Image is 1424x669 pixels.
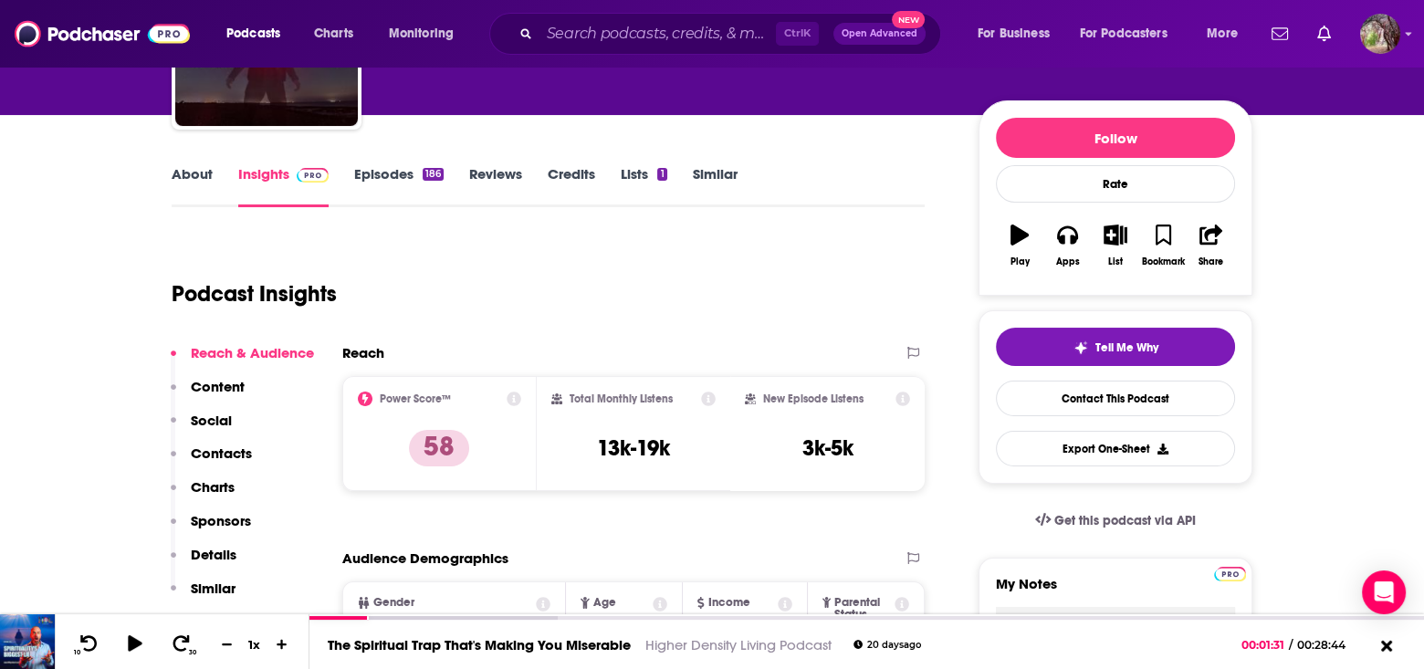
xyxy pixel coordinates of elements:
[1293,638,1364,652] span: 00:28:44
[1092,213,1139,278] button: List
[191,546,236,563] p: Details
[621,165,666,207] a: Lists1
[965,19,1073,48] button: open menu
[1080,21,1167,47] span: For Podcasters
[996,328,1235,366] button: tell me why sparkleTell Me Why
[539,19,776,48] input: Search podcasts, credits, & more...
[171,546,236,580] button: Details
[189,649,196,656] span: 30
[191,580,236,597] p: Similar
[171,444,252,478] button: Contacts
[1310,18,1338,49] a: Show notifications dropdown
[593,597,616,609] span: Age
[15,16,190,51] img: Podchaser - Follow, Share and Rate Podcasts
[191,412,232,429] p: Social
[842,29,917,38] span: Open Advanced
[597,434,670,462] h3: 13k-19k
[409,430,469,466] p: 58
[996,213,1043,278] button: Play
[1207,21,1238,47] span: More
[1068,19,1194,48] button: open menu
[1188,213,1235,278] button: Share
[645,636,832,653] a: Higher Density Living Podcast
[74,649,80,656] span: 10
[171,580,236,613] button: Similar
[996,118,1235,158] button: Follow
[70,633,105,656] button: 10
[657,168,666,181] div: 1
[1360,14,1400,54] button: Show profile menu
[1142,256,1185,267] div: Bookmark
[763,392,864,405] h2: New Episode Listens
[693,165,738,207] a: Similar
[507,13,958,55] div: Search podcasts, credits, & more...
[171,412,232,445] button: Social
[191,512,251,529] p: Sponsors
[171,478,235,512] button: Charts
[1241,638,1289,652] span: 00:01:31
[376,19,477,48] button: open menu
[1043,213,1091,278] button: Apps
[1360,14,1400,54] img: User Profile
[1214,567,1246,581] img: Podchaser Pro
[776,22,819,46] span: Ctrl K
[1010,256,1030,267] div: Play
[1056,256,1080,267] div: Apps
[302,19,364,48] a: Charts
[1360,14,1400,54] span: Logged in as MSanz
[342,549,508,567] h2: Audience Demographics
[191,344,314,361] p: Reach & Audience
[1073,340,1088,355] img: tell me why sparkle
[423,168,444,181] div: 186
[469,165,522,207] a: Reviews
[171,378,245,412] button: Content
[853,640,921,650] div: 20 days ago
[1108,256,1123,267] div: List
[226,21,280,47] span: Podcasts
[172,280,337,308] h1: Podcast Insights
[1362,570,1406,614] div: Open Intercom Messenger
[892,11,925,28] span: New
[172,165,213,207] a: About
[802,434,853,462] h3: 3k-5k
[1199,256,1223,267] div: Share
[834,597,891,621] span: Parental Status
[833,23,926,45] button: Open AdvancedNew
[548,165,595,207] a: Credits
[238,165,329,207] a: InsightsPodchaser Pro
[380,392,451,405] h2: Power Score™
[342,344,384,361] h2: Reach
[214,19,304,48] button: open menu
[373,597,414,609] span: Gender
[171,344,314,378] button: Reach & Audience
[328,636,631,653] a: The Spiritual Trap That's Making You Miserable
[1095,340,1158,355] span: Tell Me Why
[354,165,444,207] a: Episodes186
[1194,19,1261,48] button: open menu
[996,381,1235,416] a: Contact This Podcast
[978,21,1050,47] span: For Business
[191,378,245,395] p: Content
[996,431,1235,466] button: Export One-Sheet
[191,444,252,462] p: Contacts
[1214,564,1246,581] a: Pro website
[1139,213,1187,278] button: Bookmark
[314,21,353,47] span: Charts
[1021,498,1210,543] a: Get this podcast via API
[570,392,673,405] h2: Total Monthly Listens
[389,21,454,47] span: Monitoring
[191,478,235,496] p: Charts
[171,512,251,546] button: Sponsors
[1289,638,1293,652] span: /
[1264,18,1295,49] a: Show notifications dropdown
[996,165,1235,203] div: Rate
[239,637,270,652] div: 1 x
[996,575,1235,607] label: My Notes
[708,597,750,609] span: Income
[1054,513,1196,528] span: Get this podcast via API
[297,168,329,183] img: Podchaser Pro
[165,633,200,656] button: 30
